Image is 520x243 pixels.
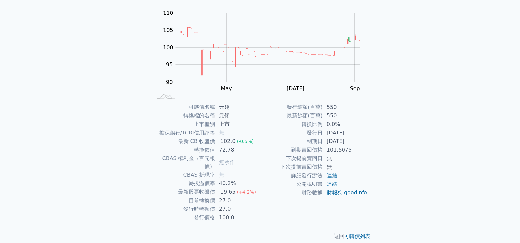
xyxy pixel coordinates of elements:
[323,111,368,120] td: 550
[221,85,232,92] tspan: May
[153,154,215,171] td: CBAS 權利金（百元報價）
[260,154,323,163] td: 下次提前賣回日
[145,232,376,240] p: 返回
[260,129,323,137] td: 發行日
[260,171,323,180] td: 詳細發行辦法
[323,137,368,146] td: [DATE]
[323,163,368,171] td: 無
[260,111,323,120] td: 最新餘額(百萬)
[219,159,235,165] span: 無承作
[487,211,520,243] iframe: Chat Widget
[260,188,323,197] td: 財務數據
[153,120,215,129] td: 上市櫃別
[260,103,323,111] td: 發行總額(百萬)
[153,179,215,188] td: 轉換溢價率
[153,213,215,222] td: 發行價格
[215,120,260,129] td: 上市
[260,120,323,129] td: 轉換比例
[327,172,337,179] a: 連結
[237,189,256,195] span: (+4.2%)
[219,188,237,196] div: 19.65
[487,211,520,243] div: 聊天小工具
[215,179,260,188] td: 40.2%
[260,163,323,171] td: 下次提前賣回價格
[215,103,260,111] td: 元翎一
[287,85,304,92] tspan: [DATE]
[215,111,260,120] td: 元翎
[219,130,224,136] span: 無
[153,103,215,111] td: 可轉債名稱
[323,129,368,137] td: [DATE]
[163,44,173,51] tspan: 100
[323,188,368,197] td: ,
[153,205,215,213] td: 發行時轉換價
[215,196,260,205] td: 27.0
[260,146,323,154] td: 到期賣回價格
[323,120,368,129] td: 0.0%
[350,85,360,92] tspan: Sep
[153,137,215,146] td: 最新 CB 收盤價
[153,111,215,120] td: 轉換標的名稱
[323,146,368,154] td: 101.5075
[237,139,254,144] span: (-0.5%)
[260,180,323,188] td: 公開說明書
[215,205,260,213] td: 27.0
[153,196,215,205] td: 目前轉換價
[327,181,337,187] a: 連結
[323,154,368,163] td: 無
[323,103,368,111] td: 550
[166,61,173,68] tspan: 95
[153,129,215,137] td: 擔保銀行/TCRI信用評等
[219,172,224,178] span: 無
[344,233,370,239] a: 可轉債列表
[153,171,215,179] td: CBAS 折現率
[153,188,215,196] td: 最新股票收盤價
[153,146,215,154] td: 轉換價值
[163,27,173,33] tspan: 105
[215,146,260,154] td: 72.78
[344,189,367,196] a: goodinfo
[163,10,173,16] tspan: 110
[160,10,370,92] g: Chart
[166,79,173,85] tspan: 90
[260,137,323,146] td: 到期日
[219,137,237,145] div: 102.0
[215,213,260,222] td: 100.0
[327,189,343,196] a: 財報狗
